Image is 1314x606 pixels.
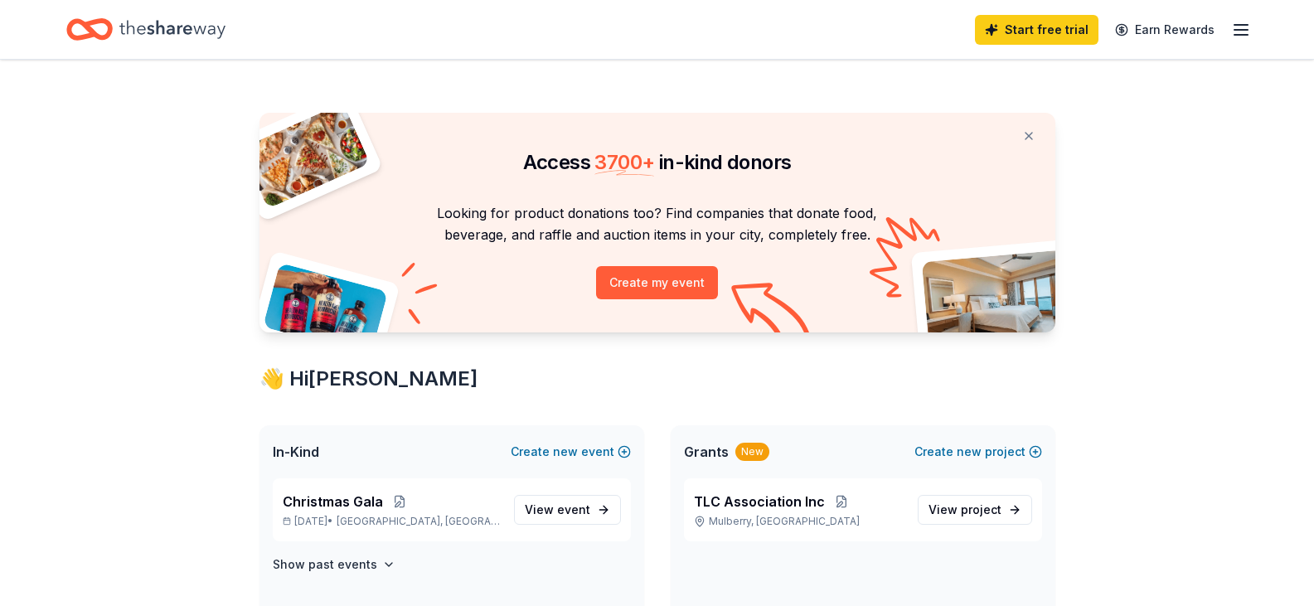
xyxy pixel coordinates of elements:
p: Mulberry, [GEOGRAPHIC_DATA] [694,515,904,528]
img: Curvy arrow [731,283,814,345]
p: [DATE] • [283,515,501,528]
a: Home [66,10,225,49]
img: Pizza [240,103,370,209]
span: Grants [684,442,729,462]
span: View [525,500,590,520]
span: View [929,500,1001,520]
h4: Show past events [273,555,377,574]
a: Start free trial [975,15,1098,45]
a: Earn Rewards [1105,15,1224,45]
span: TLC Association Inc [694,492,825,511]
span: new [553,442,578,462]
button: Createnewproject [914,442,1042,462]
span: [GEOGRAPHIC_DATA], [GEOGRAPHIC_DATA] [337,515,500,528]
span: In-Kind [273,442,319,462]
span: new [957,442,982,462]
span: Christmas Gala [283,492,383,511]
div: New [735,443,769,461]
a: View project [918,495,1032,525]
span: Access in-kind donors [523,150,792,174]
a: View event [514,495,621,525]
span: 3700 + [594,150,654,174]
button: Createnewevent [511,442,631,462]
div: 👋 Hi [PERSON_NAME] [259,366,1055,392]
span: project [961,502,1001,516]
button: Show past events [273,555,395,574]
p: Looking for product donations too? Find companies that donate food, beverage, and raffle and auct... [279,202,1035,246]
button: Create my event [596,266,718,299]
span: event [557,502,590,516]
